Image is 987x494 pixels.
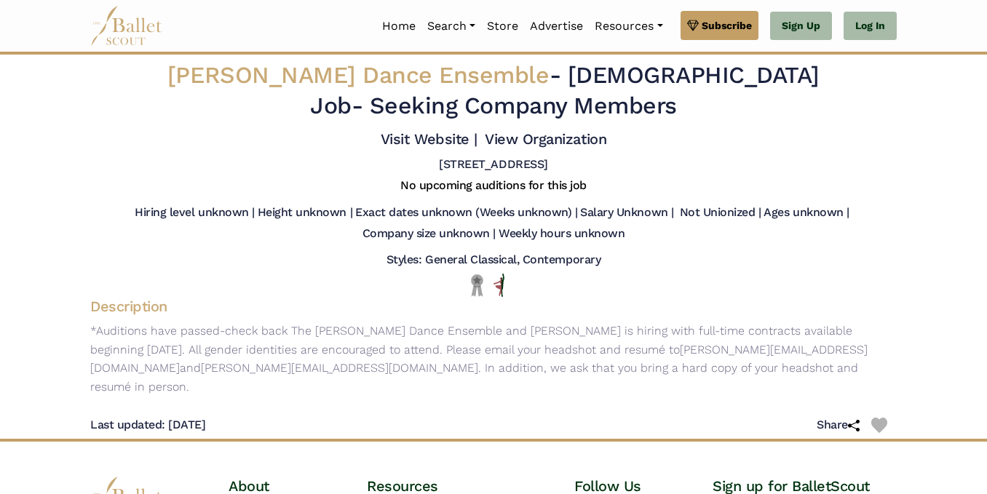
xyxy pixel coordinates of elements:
[421,11,481,41] a: Search
[376,11,421,41] a: Home
[481,11,524,41] a: Store
[79,322,908,396] p: *Auditions have passed-check back The [PERSON_NAME] Dance Ensemble and [PERSON_NAME] is hiring wi...
[589,11,668,41] a: Resources
[159,60,828,121] h2: - - Seeking Company Members
[387,252,600,268] h5: Styles: General Classical, Contemporary
[681,11,758,40] a: Subscribe
[770,12,832,41] a: Sign Up
[355,205,577,220] h5: Exact dates unknown (Weeks unknown) |
[258,205,352,220] h5: Height unknown |
[580,205,673,220] h5: Salary Unknown |
[362,226,496,242] h5: Company size unknown |
[499,226,625,242] h5: Weekly hours unknown
[79,297,908,316] h4: Description
[485,130,606,148] a: View Organization
[817,418,871,433] h5: Share
[524,11,589,41] a: Advertise
[871,418,887,434] img: Heart
[310,61,820,119] span: [DEMOGRAPHIC_DATA] Job
[381,130,477,148] a: Visit Website |
[468,274,486,296] img: Local
[680,205,761,220] h5: Not Unionized |
[135,205,254,220] h5: Hiring level unknown |
[167,61,550,89] span: [PERSON_NAME] Dance Ensemble
[439,157,547,172] h5: [STREET_ADDRESS]
[702,17,752,33] span: Subscribe
[400,178,587,194] h5: No upcoming auditions for this job
[90,418,205,433] h5: Last updated: [DATE]
[687,17,699,33] img: gem.svg
[844,12,897,41] a: Log In
[493,274,504,297] img: All
[764,205,849,220] h5: Ages unknown |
